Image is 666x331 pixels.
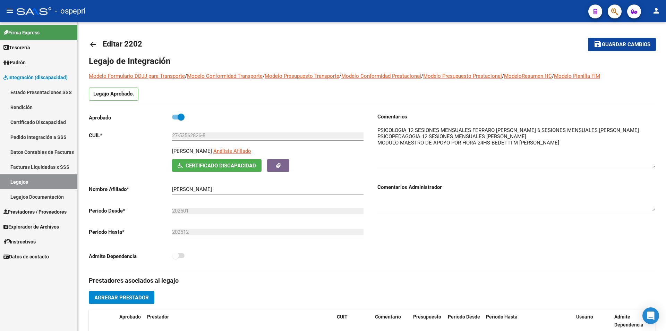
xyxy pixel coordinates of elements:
[3,44,30,51] span: Tesorería
[602,42,650,48] span: Guardar cambios
[89,253,172,260] p: Admite Dependencia
[186,163,256,169] span: Certificado Discapacidad
[486,314,518,320] span: Periodo Hasta
[588,38,656,51] button: Guardar cambios
[3,74,68,81] span: Integración (discapacidad)
[341,73,421,79] a: Modelo Conformidad Prestacional
[554,73,600,79] a: Modelo Planilla FIM
[642,307,659,324] div: Open Intercom Messenger
[89,40,97,49] mat-icon: arrow_back
[375,314,401,320] span: Comentario
[147,314,169,320] span: Prestador
[652,7,660,15] mat-icon: person
[504,73,552,79] a: ModeloResumen HC
[94,295,149,301] span: Agregar Prestador
[172,159,262,172] button: Certificado Discapacidad
[3,253,49,260] span: Datos de contacto
[265,73,339,79] a: Modelo Presupuesto Transporte
[89,132,172,139] p: CUIL
[3,223,59,231] span: Explorador de Archivos
[55,3,85,19] span: - ospepri
[187,73,263,79] a: Modelo Conformidad Transporte
[89,207,172,215] p: Periodo Desde
[3,29,40,36] span: Firma Express
[423,73,502,79] a: Modelo Presupuesto Prestacional
[337,314,348,320] span: CUIT
[3,59,26,66] span: Padrón
[413,314,441,320] span: Presupuesto
[119,314,141,320] span: Aprobado
[103,40,142,48] span: Editar 2202
[213,148,251,154] span: Análisis Afiliado
[3,208,67,216] span: Prestadores / Proveedores
[89,228,172,236] p: Periodo Hasta
[89,276,655,286] h3: Prestadores asociados al legajo
[448,314,480,320] span: Periodo Desde
[89,185,172,193] p: Nombre Afiliado
[89,73,185,79] a: Modelo Formulario DDJJ para Transporte
[89,88,138,101] p: Legajo Aprobado.
[89,56,655,67] h1: Legajo de Integración
[377,113,655,121] h3: Comentarios
[594,40,602,48] mat-icon: save
[377,183,655,191] h3: Comentarios Administrador
[89,291,154,304] button: Agregar Prestador
[576,314,593,320] span: Usuario
[172,147,212,155] p: [PERSON_NAME]
[614,314,643,328] span: Admite Dependencia
[6,7,14,15] mat-icon: menu
[3,238,36,246] span: Instructivos
[89,114,172,122] p: Aprobado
